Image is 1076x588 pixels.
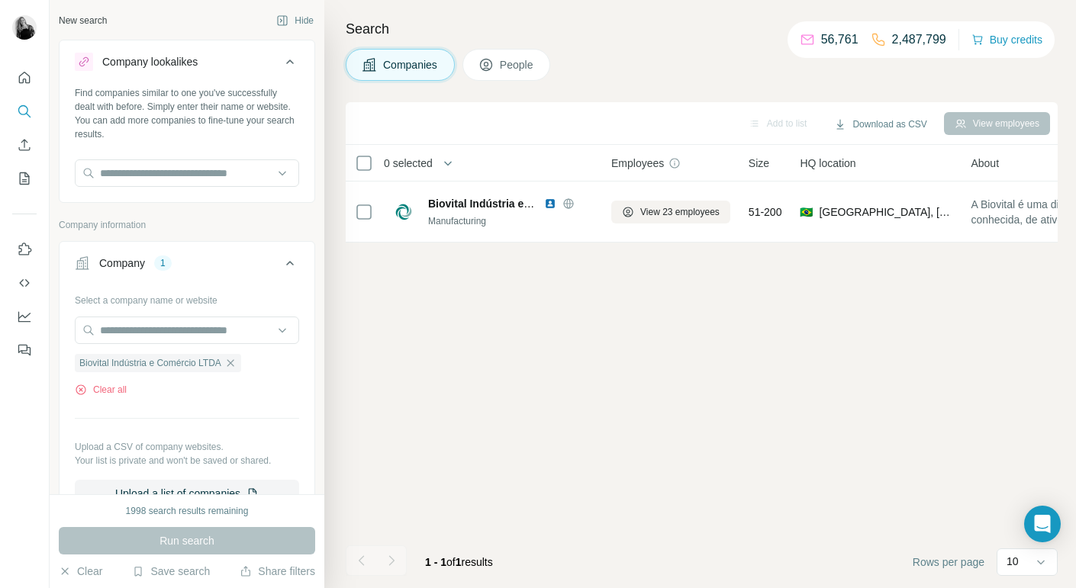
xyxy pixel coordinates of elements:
[132,564,210,579] button: Save search
[75,86,299,141] div: Find companies similar to one you've successfully dealt with before. Simply enter their name or w...
[59,564,102,579] button: Clear
[821,31,859,49] p: 56,761
[12,98,37,125] button: Search
[126,504,249,518] div: 1998 search results remaining
[75,440,299,454] p: Upload a CSV of company websites.
[75,383,127,397] button: Clear all
[456,556,462,568] span: 1
[75,288,299,307] div: Select a company name or website
[60,245,314,288] button: Company1
[800,156,855,171] span: HQ location
[446,556,456,568] span: of
[12,64,37,92] button: Quick start
[383,57,439,72] span: Companies
[819,204,952,220] span: [GEOGRAPHIC_DATA], [GEOGRAPHIC_DATA]
[749,156,769,171] span: Size
[971,29,1042,50] button: Buy credits
[79,356,221,370] span: Biovital Indústria e Comércio LTDA
[544,198,556,210] img: LinkedIn logo
[425,556,493,568] span: results
[60,43,314,86] button: Company lookalikes
[102,54,198,69] div: Company lookalikes
[892,31,946,49] p: 2,487,799
[59,218,315,232] p: Company information
[800,204,813,220] span: 🇧🇷
[640,205,720,219] span: View 23 employees
[749,204,782,220] span: 51-200
[384,156,433,171] span: 0 selected
[428,198,607,210] span: Biovital Indústria e Comércio LTDA
[823,113,937,136] button: Download as CSV
[1007,554,1019,569] p: 10
[12,236,37,263] button: Use Surfe on LinkedIn
[12,336,37,364] button: Feedback
[346,18,1058,40] h4: Search
[240,564,315,579] button: Share filters
[266,9,324,32] button: Hide
[75,480,299,507] button: Upload a list of companies
[500,57,535,72] span: People
[12,269,37,297] button: Use Surfe API
[1024,506,1061,542] div: Open Intercom Messenger
[611,156,664,171] span: Employees
[425,556,446,568] span: 1 - 1
[12,303,37,330] button: Dashboard
[12,15,37,40] img: Avatar
[59,14,107,27] div: New search
[12,131,37,159] button: Enrich CSV
[75,454,299,468] p: Your list is private and won't be saved or shared.
[428,214,593,228] div: Manufacturing
[611,201,730,223] button: View 23 employees
[99,255,145,271] div: Company
[391,200,416,224] img: Logo of Biovital Indústria e Comércio LTDA
[154,256,172,270] div: 1
[12,165,37,192] button: My lists
[913,554,984,570] span: Rows per page
[971,156,999,171] span: About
